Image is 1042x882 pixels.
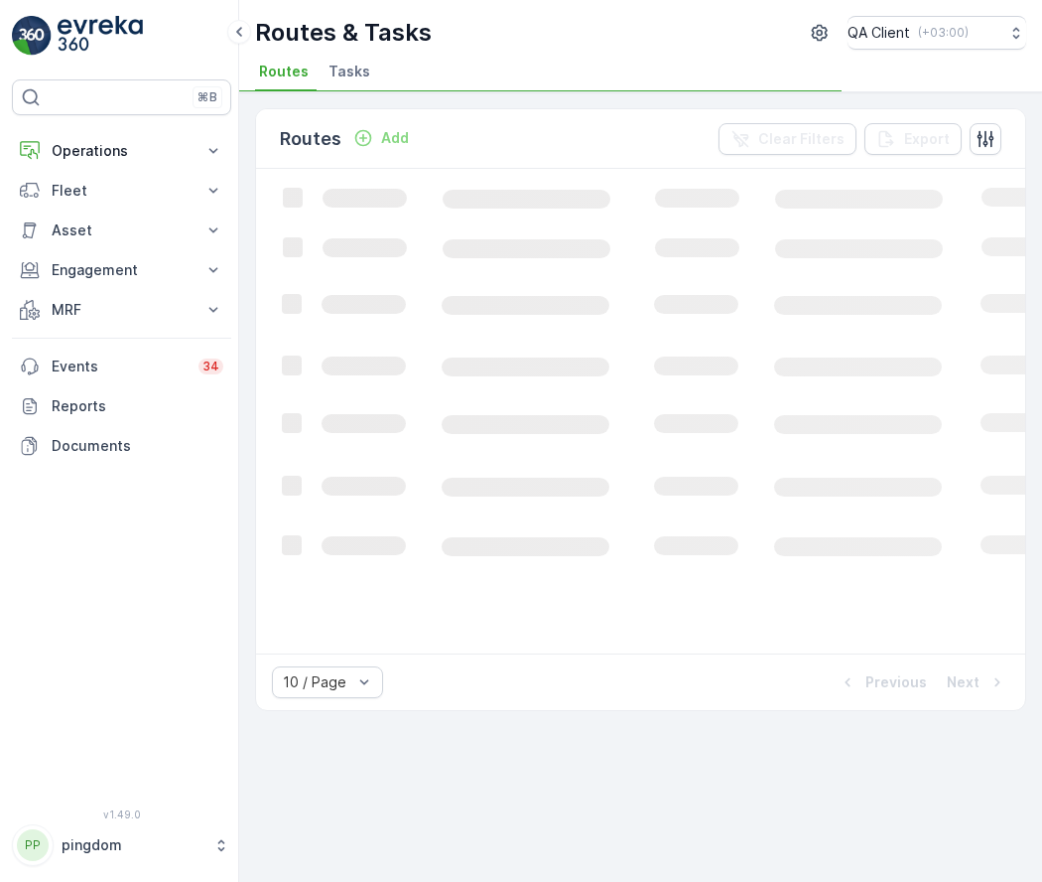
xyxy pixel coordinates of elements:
p: Reports [52,396,223,416]
p: Engagement [52,260,192,280]
p: ( +03:00 ) [918,25,969,41]
p: Routes & Tasks [255,17,432,49]
img: logo [12,16,52,56]
img: logo_light-DOdMpM7g.png [58,16,143,56]
a: Documents [12,426,231,466]
p: QA Client [847,23,910,43]
button: Export [864,123,962,155]
p: Export [904,129,950,149]
p: Events [52,357,187,376]
button: Asset [12,211,231,250]
p: 34 [202,359,219,374]
p: Operations [52,141,192,161]
button: MRF [12,290,231,330]
p: Routes [280,125,341,153]
p: Next [947,672,979,692]
button: PPpingdom [12,824,231,866]
p: Previous [865,672,927,692]
span: v 1.49.0 [12,808,231,820]
p: Add [381,128,409,148]
p: Fleet [52,181,192,201]
a: Reports [12,386,231,426]
a: Events34 [12,347,231,386]
p: MRF [52,300,192,320]
button: Previous [836,670,929,694]
p: Clear Filters [758,129,845,149]
button: Add [345,126,417,150]
button: Fleet [12,171,231,211]
div: PP [17,829,49,861]
p: Documents [52,436,223,456]
p: ⌘B [197,89,217,105]
button: QA Client(+03:00) [847,16,1026,50]
p: Asset [52,220,192,240]
span: Routes [259,62,309,81]
p: pingdom [62,835,203,855]
button: Clear Filters [718,123,856,155]
button: Next [945,670,1009,694]
button: Operations [12,131,231,171]
span: Tasks [328,62,370,81]
button: Engagement [12,250,231,290]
